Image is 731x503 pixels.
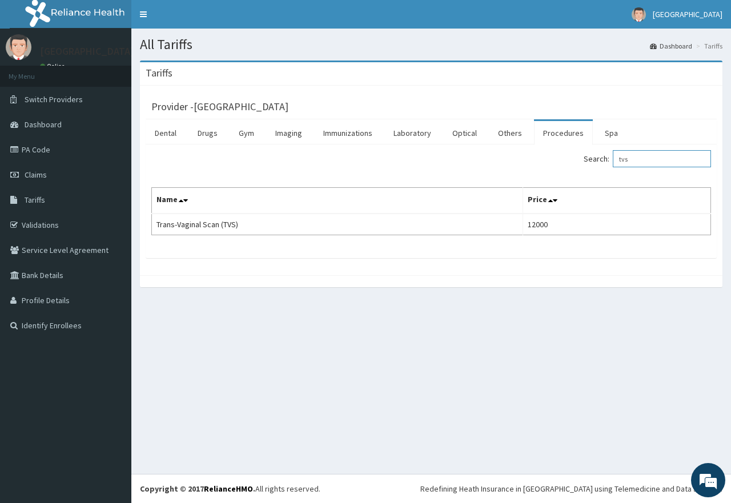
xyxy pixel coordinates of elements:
a: RelianceHMO [204,484,253,494]
img: User Image [6,34,31,60]
footer: All rights reserved. [131,474,731,503]
a: Gym [230,121,263,145]
a: Imaging [266,121,311,145]
h1: All Tariffs [140,37,722,52]
span: Claims [25,170,47,180]
label: Search: [584,150,711,167]
a: Dashboard [650,41,692,51]
p: [GEOGRAPHIC_DATA] [40,46,134,57]
td: 12000 [523,214,710,235]
img: d_794563401_company_1708531726252_794563401 [21,57,46,86]
th: Price [523,188,710,214]
a: Dental [146,121,186,145]
span: [GEOGRAPHIC_DATA] [653,9,722,19]
th: Name [152,188,523,214]
span: Dashboard [25,119,62,130]
span: We're online! [66,144,158,259]
img: User Image [632,7,646,22]
td: Trans-Vaginal Scan (TVS) [152,214,523,235]
a: Immunizations [314,121,381,145]
li: Tariffs [693,41,722,51]
a: Optical [443,121,486,145]
span: Switch Providers [25,94,83,104]
strong: Copyright © 2017 . [140,484,255,494]
span: Tariffs [25,195,45,205]
a: Laboratory [384,121,440,145]
a: Spa [596,121,627,145]
a: Procedures [534,121,593,145]
input: Search: [613,150,711,167]
div: Redefining Heath Insurance in [GEOGRAPHIC_DATA] using Telemedicine and Data Science! [420,483,722,494]
a: Drugs [188,121,227,145]
h3: Provider - [GEOGRAPHIC_DATA] [151,102,288,112]
a: Others [489,121,531,145]
h3: Tariffs [146,68,172,78]
div: Minimize live chat window [187,6,215,33]
textarea: Type your message and hit 'Enter' [6,312,218,352]
a: Online [40,62,67,70]
div: Chat with us now [59,64,192,79]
